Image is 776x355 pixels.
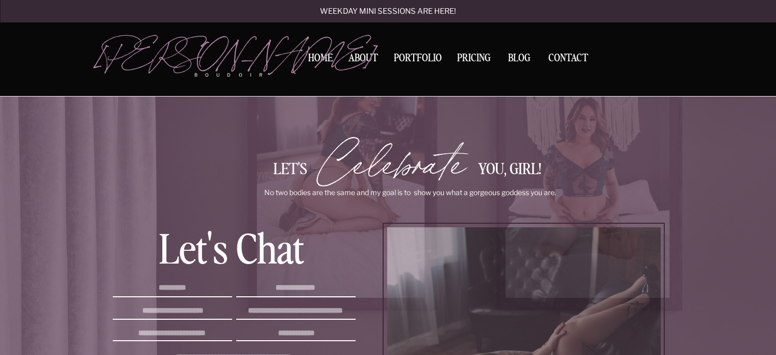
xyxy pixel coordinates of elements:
a: [PERSON_NAME] [96,36,279,67]
div: you, Girl! [478,160,567,177]
div: Let's [252,160,307,175]
p: boudoir [194,72,279,79]
div: Celebrate [307,137,478,181]
a: Weekday mini sessions are here! [293,8,484,16]
a: BLOG [504,53,535,62]
a: Portfolio [390,53,445,67]
a: Contact [544,53,592,64]
a: Pricing [455,53,494,67]
div: Let's chat [106,227,304,271]
p: No two bodies are the same and my goal is to show you what a gorgeous goddess you are. [196,185,624,202]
